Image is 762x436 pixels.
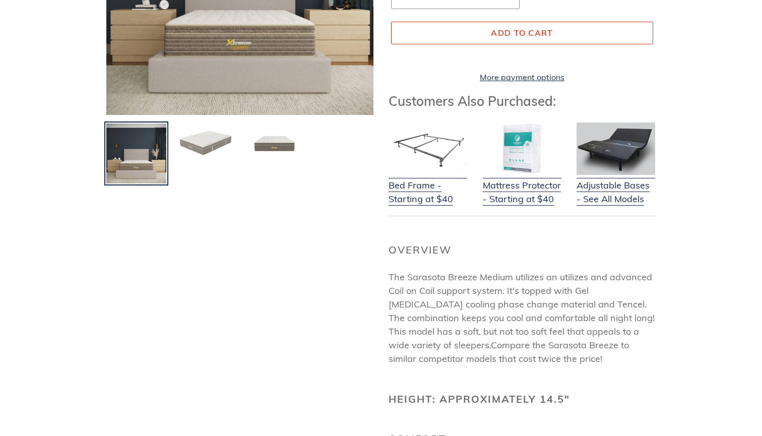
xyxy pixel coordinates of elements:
[389,393,570,405] b: Height: Approximately 14.5"
[243,122,305,165] img: Load image into Gallery viewer, saraota breeze medium straight
[491,28,553,38] span: Add to cart
[389,122,467,175] img: Bed Frame
[577,122,655,175] img: Adjustable Base
[483,166,561,206] a: Mattress Protector - Starting at $40
[391,71,653,83] a: More payment options
[174,122,236,165] img: Load image into Gallery viewer, sarasota breeze medium angled
[577,166,655,206] a: Adjustable Bases - See All Models
[389,166,467,206] a: Bed Frame - Starting at $40
[389,244,656,256] h2: Overview
[105,122,167,184] img: Load image into Gallery viewer, sarasota-breeze-medium-bedroom
[389,93,656,109] h3: Customers Also Purchased:
[483,122,561,175] img: Mattress Protector
[389,271,655,351] span: The Sarasota Breeze Medium utilizes an utilizes and advanced Coil on Coil support system. It's to...
[389,270,656,365] p: Compare the Sarasota Breeze to similar competitor models that cost twice the price!
[391,22,653,44] button: Add to cart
